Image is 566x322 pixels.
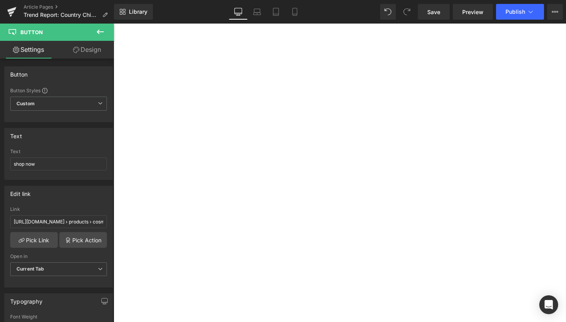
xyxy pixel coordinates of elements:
[10,294,42,305] div: Typography
[114,4,153,20] a: New Library
[10,314,107,320] div: Font Weight
[17,101,35,107] b: Custom
[496,4,544,20] button: Publish
[10,207,107,212] div: Link
[17,266,44,272] b: Current Tab
[10,149,107,154] div: Text
[24,4,114,10] a: Article Pages
[285,4,304,20] a: Mobile
[229,4,248,20] a: Desktop
[59,232,107,248] a: Pick Action
[547,4,563,20] button: More
[24,12,99,18] span: Trend Report: Country Chic for AW25
[539,295,558,314] div: Open Intercom Messenger
[10,215,107,228] input: https://your-shop.myshopify.com
[10,254,107,259] div: Open in
[10,67,28,78] div: Button
[10,186,31,197] div: Edit link
[380,4,396,20] button: Undo
[427,8,440,16] span: Save
[266,4,285,20] a: Tablet
[399,4,415,20] button: Redo
[248,4,266,20] a: Laptop
[129,8,147,15] span: Library
[10,128,22,139] div: Text
[59,41,116,59] a: Design
[20,29,43,35] span: Button
[453,4,493,20] a: Preview
[10,87,107,93] div: Button Styles
[505,9,525,15] span: Publish
[10,232,58,248] a: Pick Link
[462,8,483,16] span: Preview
